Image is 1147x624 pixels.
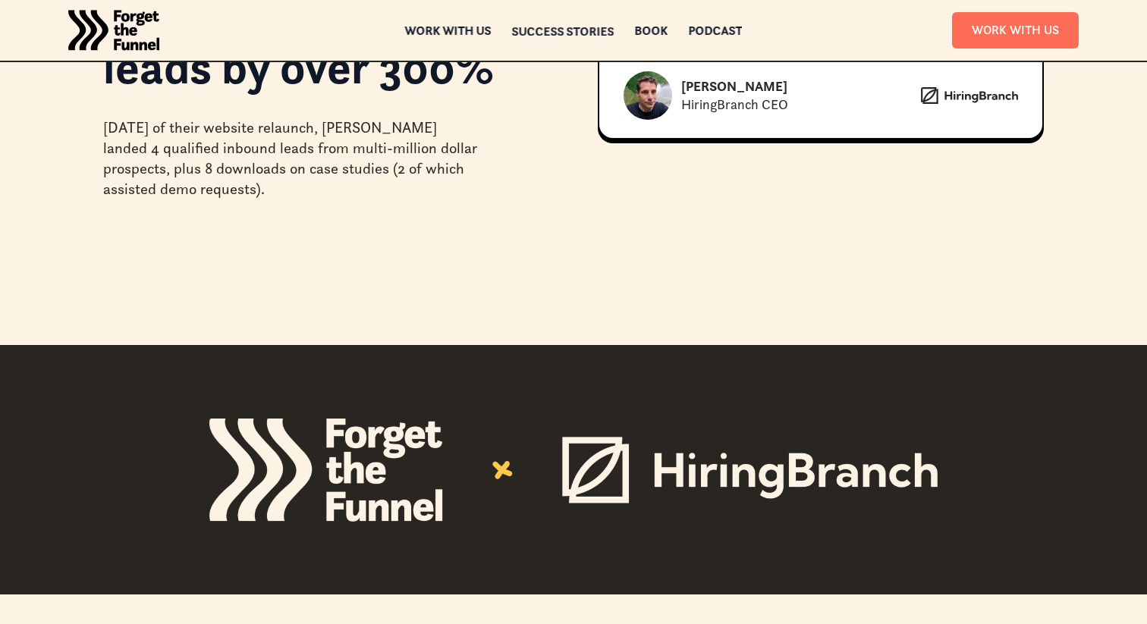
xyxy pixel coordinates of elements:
div: [DATE] of their website relaunch, [PERSON_NAME] landed 4 qualified inbound leads from multi-milli... [103,118,482,199]
a: Book [635,25,668,36]
div: [PERSON_NAME] [681,77,787,96]
a: Podcast [689,25,743,36]
a: Work With Us [952,12,1079,48]
div: HiringBranch CEO [681,96,788,114]
a: Success StoriesSuccess Stories [512,25,614,36]
a: Work with us [405,25,492,36]
div: Success Stories [512,26,614,36]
